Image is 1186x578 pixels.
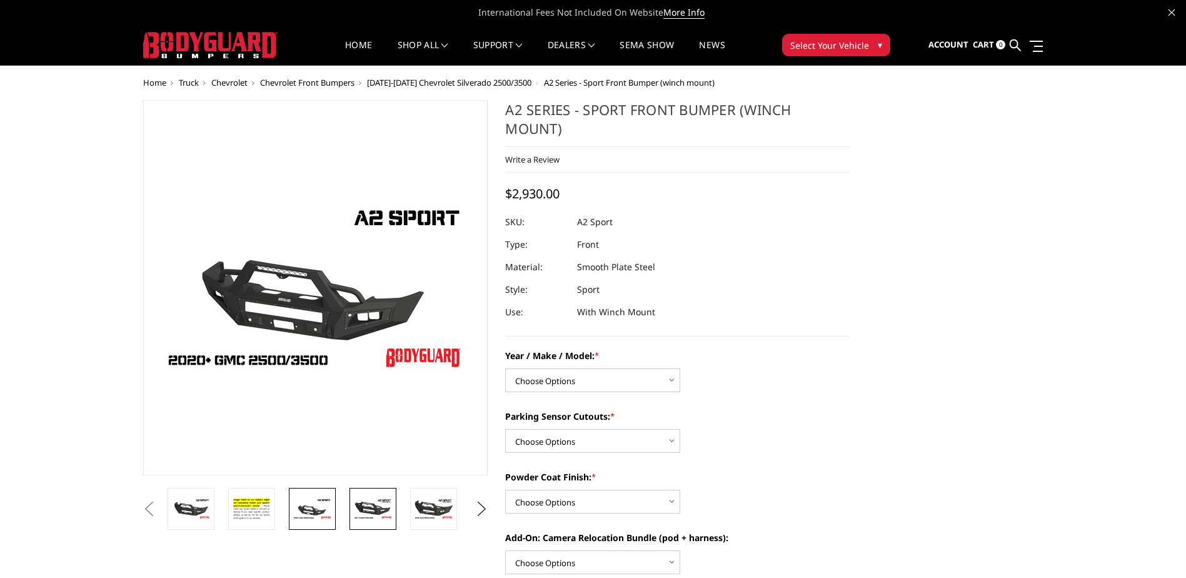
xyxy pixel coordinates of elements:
[473,41,523,65] a: Support
[140,500,159,519] button: Previous
[620,41,674,65] a: SEMA Show
[505,100,850,147] h1: A2 Series - Sport Front Bumper (winch mount)
[505,211,568,233] dt: SKU:
[505,531,850,544] label: Add-On: Camera Relocation Bundle (pod + harness):
[211,77,248,88] a: Chevrolet
[143,32,278,58] img: BODYGUARD BUMPERS
[505,410,850,423] label: Parking Sensor Cutouts:
[505,256,568,278] dt: Material:
[996,40,1005,49] span: 0
[663,6,705,19] a: More Info
[973,39,994,50] span: Cart
[472,500,491,519] button: Next
[232,495,271,522] img: A2 Series - Sport Front Bumper (winch mount)
[505,185,560,202] span: $2,930.00
[782,34,890,56] button: Select Your Vehicle
[699,41,725,65] a: News
[260,77,354,88] a: Chevrolet Front Bumpers
[928,39,968,50] span: Account
[505,154,560,165] a: Write a Review
[973,28,1005,62] a: Cart 0
[505,233,568,256] dt: Type:
[143,77,166,88] a: Home
[367,77,531,88] a: [DATE]-[DATE] Chevrolet Silverado 2500/3500
[577,211,613,233] dd: A2 Sport
[414,498,453,520] img: A2 Series - Sport Front Bumper (winch mount)
[548,41,595,65] a: Dealers
[505,470,850,484] label: Powder Coat Finish:
[577,278,600,301] dd: Sport
[577,301,655,323] dd: With Winch Mount
[293,498,332,520] img: A2 Series - Sport Front Bumper (winch mount)
[345,41,372,65] a: Home
[577,233,599,256] dd: Front
[505,349,850,362] label: Year / Make / Model:
[171,498,211,520] img: A2 Series - Sport Front Bumper (winch mount)
[544,77,715,88] span: A2 Series - Sport Front Bumper (winch mount)
[398,41,448,65] a: shop all
[790,39,869,52] span: Select Your Vehicle
[353,498,393,520] img: A2 Series - Sport Front Bumper (winch mount)
[143,100,488,475] a: A2 Series - Sport Front Bumper (winch mount)
[505,301,568,323] dt: Use:
[928,28,968,62] a: Account
[505,278,568,301] dt: Style:
[179,77,199,88] a: Truck
[577,256,655,278] dd: Smooth Plate Steel
[878,38,882,51] span: ▾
